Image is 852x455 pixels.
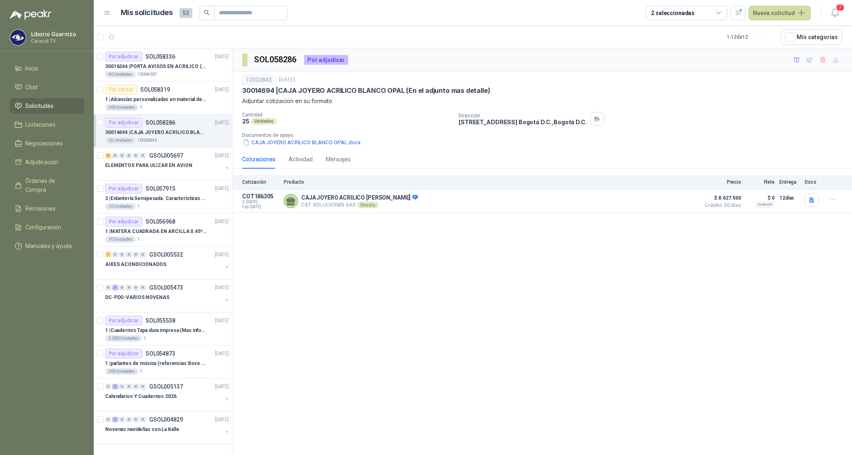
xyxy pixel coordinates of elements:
[746,179,775,185] p: Flete
[146,54,175,59] p: SOL058336
[105,236,136,243] div: 10 Unidades
[836,4,845,11] span: 7
[119,417,125,422] div: 0
[112,384,118,389] div: 3
[25,223,61,232] span: Configuración
[137,71,157,78] p: 10004007
[746,193,775,203] p: $ 0
[105,217,142,226] div: Por adjudicar
[149,285,183,290] p: GSOL005473
[459,113,587,119] p: Dirección
[10,117,84,132] a: Licitaciones
[105,426,179,433] p: Novenas navideñas con La Kalle
[10,30,26,45] img: Company Logo
[242,179,279,185] p: Cotización
[143,335,146,342] p: 1
[828,6,842,20] button: 7
[126,384,132,389] div: 0
[25,120,55,129] span: Licitaciones
[779,193,800,203] p: 12 días
[215,416,229,424] p: [DATE]
[242,132,849,138] p: Documentos de apoyo
[700,203,741,208] span: Crédito 30 días
[105,335,142,342] div: 2.000 Unidades
[105,151,230,177] a: 6 0 0 0 0 0 GSOL005697[DATE] ELEMENTOS PARA ULIZAR EN AVION
[149,153,183,158] p: GSOL005697
[121,7,173,19] h1: Mis solicitudes
[242,155,276,164] div: Cotizaciones
[242,200,279,204] span: C: [DATE]
[10,61,84,76] a: Inicio
[242,138,362,147] button: CAJA JOYERO ACRILICO BLANCO OPAL.docx
[105,382,230,408] a: 0 3 0 0 0 0 GSOL005137[DATE] Calendarios Y Cuadernos 2026
[10,154,84,170] a: Adjudicación
[179,8,192,18] span: 53
[105,285,111,290] div: 0
[140,87,170,92] p: SOL058319
[149,384,183,389] p: GSOL005137
[112,417,118,422] div: 2
[10,220,84,235] a: Configuración
[781,29,842,45] button: Mís categorías
[105,316,142,325] div: Por adjudicar
[105,104,138,111] div: 200 Unidades
[140,417,146,422] div: 0
[215,53,229,61] p: [DATE]
[10,79,84,95] a: Chat
[105,294,169,301] p: DC-PDO-VARIOS NOVENAS
[700,179,741,185] p: Precio
[126,285,132,290] div: 0
[242,193,279,200] p: COT186305
[10,201,84,216] a: Remisiones
[10,10,51,20] img: Logo peakr
[301,194,418,202] p: CAJA JOYERO ACRILICO [PERSON_NAME]
[727,31,774,44] div: 1 - 12 de 12
[133,417,139,422] div: 0
[105,52,142,62] div: Por adjudicar
[459,119,587,125] p: [STREET_ADDRESS] Bogotá D.C. , Bogotá D.C.
[105,252,111,257] div: 2
[215,152,229,160] p: [DATE]
[140,384,146,389] div: 0
[31,39,82,44] p: Caracol TV
[105,415,230,441] a: 0 2 0 0 0 0 GSOL004829[DATE] Novenas navideñas con La Kalle
[105,195,207,202] p: 2 | Estantería Semipesada. Características en el adjunto
[215,350,229,358] p: [DATE]
[105,203,136,210] div: 10 Unidades
[140,252,146,257] div: 0
[204,10,210,15] span: search
[137,137,157,144] p: 10003843
[301,202,418,208] p: C&T SOLUCIONES SAS
[215,251,229,259] p: [DATE]
[105,96,207,103] p: 1 | Alcancías personalizadas en material de cerámica (VER ADJUNTO)
[326,155,351,164] div: Mensajes
[10,173,84,198] a: Órdenes de Compra
[119,285,125,290] div: 0
[357,202,379,208] div: Directo
[242,75,276,85] div: 10003843
[105,71,136,78] div: 40 Unidades
[242,86,490,95] p: 30014694 | CAJA JOYERO ACRILICO BLANCO OPAL (En el adjunto mas detalle)
[105,349,142,358] div: Por adjudicar
[700,193,741,203] span: $ 8.627.500
[31,31,82,37] p: Liborio Guarnizo
[133,384,139,389] div: 0
[25,83,38,92] span: Chat
[112,252,118,257] div: 0
[105,118,142,127] div: Por adjudicar
[289,155,313,164] div: Actividad
[105,250,230,276] a: 2 0 0 0 0 0 GSOL005532[DATE] AIRES ACONDICIONADOS
[133,252,139,257] div: 0
[105,85,137,95] div: Por cotizar
[126,417,132,422] div: 0
[10,98,84,114] a: Solicitudes
[755,201,775,208] div: Incluido
[251,118,276,125] div: Unidades
[215,383,229,391] p: [DATE]
[94,180,232,213] a: Por adjudicarSOL057915[DATE] 2 |Estantería Semipesada. Características en el adjunto10 Unidades1
[105,283,230,309] a: 0 3 0 0 0 0 GSOL005473[DATE] DC-PDO-VARIOS NOVENAS
[279,76,295,84] p: [DATE]
[805,179,821,185] p: Docs
[651,9,695,18] div: 2 seleccionadas
[25,176,76,194] span: Órdenes de Compra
